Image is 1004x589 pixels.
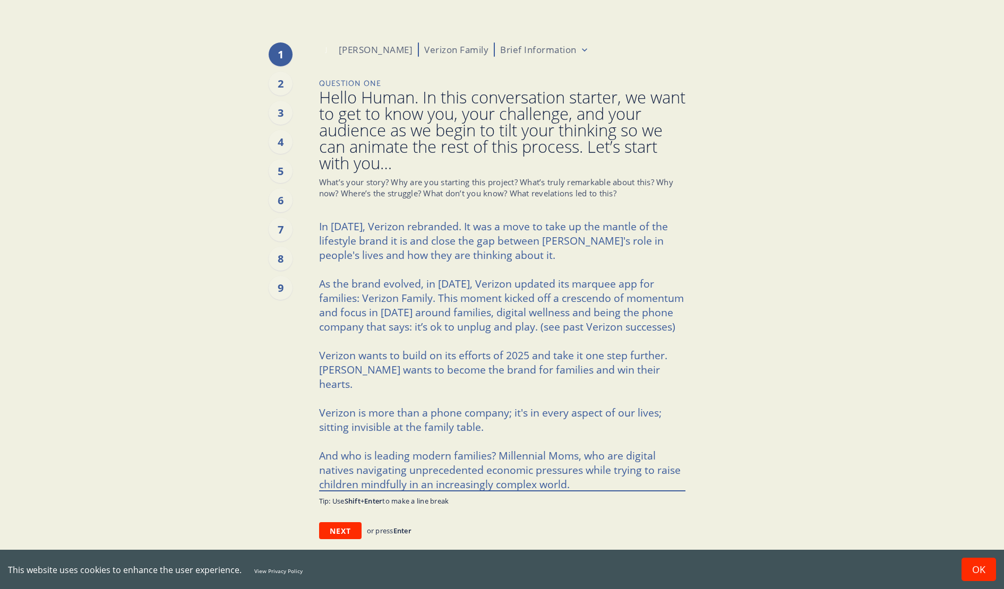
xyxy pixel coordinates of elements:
[269,72,293,96] div: 2
[364,496,382,506] span: Enter
[269,130,293,154] div: 4
[500,44,590,56] button: Brief Information
[962,558,996,581] button: Accept cookies
[319,78,685,89] p: Question One
[269,42,293,66] div: 1
[8,564,946,576] div: This website uses cookies to enhance the user experience.
[319,177,685,199] p: What’s your story? Why are you starting this project? What’s truly remarkable about this? Why now...
[393,526,411,535] span: Enter
[269,159,293,183] div: 5
[319,522,362,539] button: Next
[269,101,293,125] div: 3
[367,526,411,535] p: or press
[319,42,333,57] div: J
[339,44,413,56] p: [PERSON_NAME]
[269,247,293,271] div: 8
[319,42,333,57] svg: Jody Benjamin
[319,89,685,171] span: Hello Human. In this conversation starter, we want to get to know you, your challenge, and your a...
[269,188,293,212] div: 6
[269,218,293,241] div: 7
[424,44,488,56] p: Verizon Family
[269,276,293,300] div: 9
[319,496,685,506] p: Tip: Use + to make a line break
[254,567,303,575] a: View Privacy Policy
[500,44,577,56] p: Brief Information
[345,496,361,506] span: Shift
